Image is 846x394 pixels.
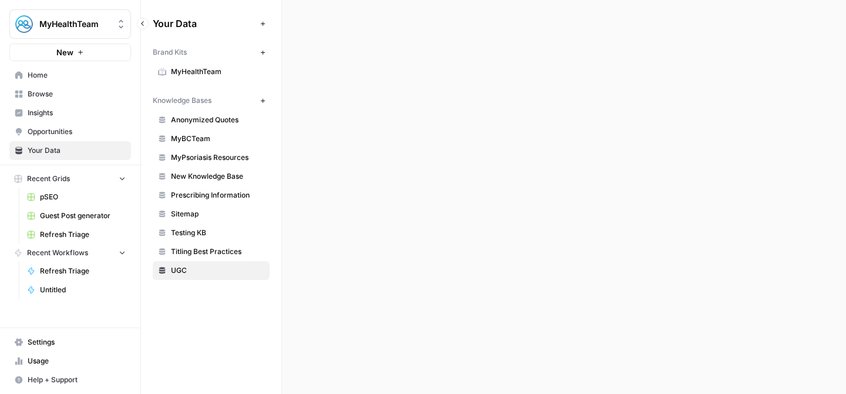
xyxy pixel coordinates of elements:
[28,375,126,385] span: Help + Support
[28,337,126,348] span: Settings
[28,70,126,81] span: Home
[22,262,131,281] a: Refresh Triage
[9,103,131,122] a: Insights
[153,148,270,167] a: MyPsoriasis Resources
[28,108,126,118] span: Insights
[153,95,211,106] span: Knowledge Bases
[171,209,264,219] span: Sitemap
[28,89,126,99] span: Browse
[9,352,131,370] a: Usage
[153,186,270,205] a: Prescribing Information
[14,14,35,35] img: MyHealthTeam Logo
[171,265,264,276] span: UGC
[171,66,264,77] span: MyHealthTeam
[9,85,131,103] a: Browse
[27,248,88,258] span: Recent Workflows
[40,266,126,276] span: Refresh Triage
[9,44,131,61] button: New
[153,47,187,58] span: Brand Kits
[171,115,264,125] span: Anonymized Quotes
[22,225,131,244] a: Refresh Triage
[40,192,126,202] span: pSEO
[56,46,73,58] span: New
[171,171,264,182] span: New Knowledge Base
[9,370,131,389] button: Help + Support
[9,244,131,262] button: Recent Workflows
[171,152,264,163] span: MyPsoriasis Resources
[9,141,131,160] a: Your Data
[9,122,131,141] a: Opportunities
[153,129,270,148] a: MyBCTeam
[153,62,270,81] a: MyHealthTeam
[9,9,131,39] button: Workspace: MyHealthTeam
[27,173,70,184] span: Recent Grids
[9,333,131,352] a: Settings
[28,126,126,137] span: Opportunities
[28,356,126,366] span: Usage
[22,206,131,225] a: Guest Post generator
[171,246,264,257] span: Titling Best Practices
[22,281,131,299] a: Untitled
[40,285,126,295] span: Untitled
[9,170,131,188] button: Recent Grids
[40,211,126,221] span: Guest Post generator
[153,261,270,280] a: UGC
[153,16,256,31] span: Your Data
[153,242,270,261] a: Titling Best Practices
[171,190,264,201] span: Prescribing Information
[153,223,270,242] a: Testing KB
[22,188,131,206] a: pSEO
[9,66,131,85] a: Home
[153,111,270,129] a: Anonymized Quotes
[153,167,270,186] a: New Knowledge Base
[171,133,264,144] span: MyBCTeam
[153,205,270,223] a: Sitemap
[28,145,126,156] span: Your Data
[39,18,110,30] span: MyHealthTeam
[171,228,264,238] span: Testing KB
[40,229,126,240] span: Refresh Triage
